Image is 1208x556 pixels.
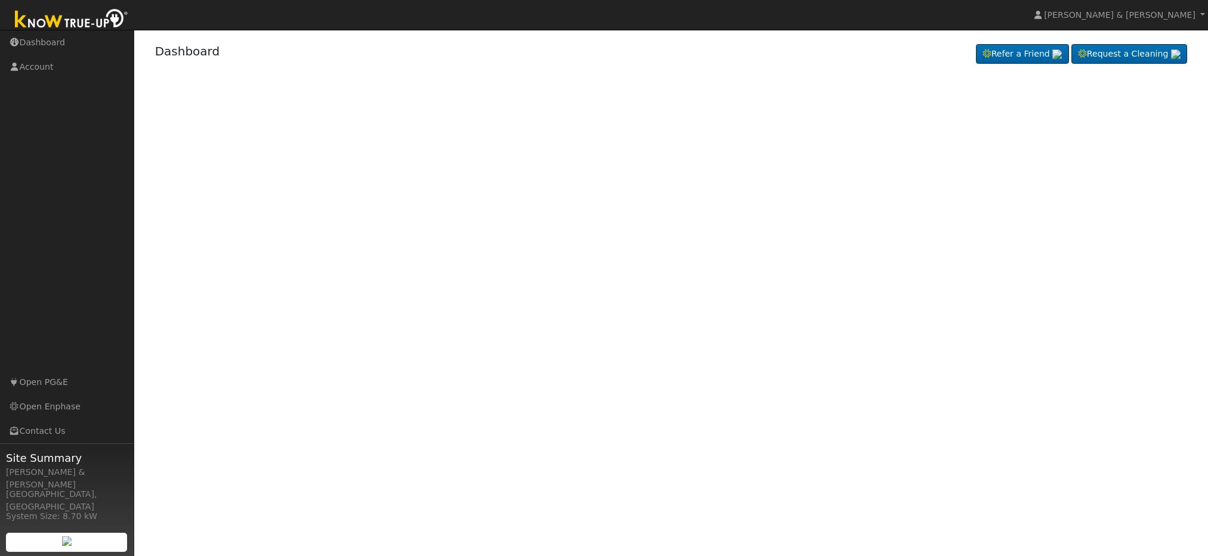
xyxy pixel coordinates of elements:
img: retrieve [1171,49,1181,59]
div: [PERSON_NAME] & [PERSON_NAME] [6,466,128,491]
div: System Size: 8.70 kW [6,510,128,523]
img: retrieve [62,536,72,546]
div: [GEOGRAPHIC_DATA], [GEOGRAPHIC_DATA] [6,488,128,513]
img: retrieve [1052,49,1062,59]
a: Dashboard [155,44,220,58]
a: Request a Cleaning [1071,44,1187,64]
a: Refer a Friend [976,44,1069,64]
span: [PERSON_NAME] & [PERSON_NAME] [1044,10,1195,20]
img: Know True-Up [9,7,134,33]
span: Site Summary [6,450,128,466]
